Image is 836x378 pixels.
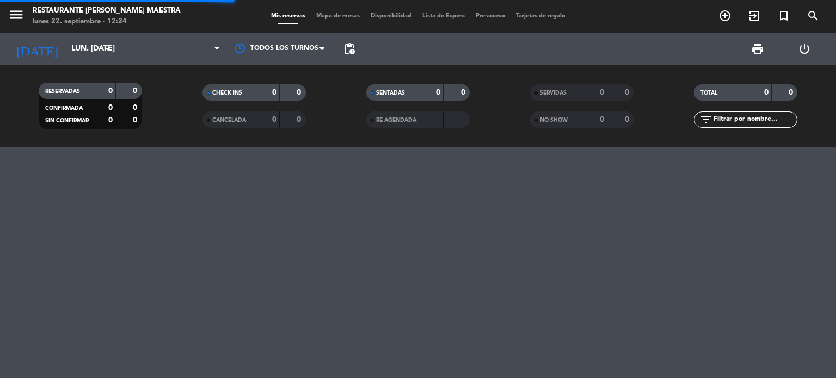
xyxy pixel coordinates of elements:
span: Pre-acceso [470,13,511,19]
strong: 0 [600,89,604,96]
strong: 0 [436,89,440,96]
span: CHECK INS [212,90,242,96]
strong: 0 [133,116,139,124]
strong: 0 [297,116,303,123]
strong: 0 [461,89,468,96]
span: Tarjetas de regalo [511,13,571,19]
span: RE AGENDADA [376,117,416,123]
i: [DATE] [8,37,66,61]
strong: 0 [108,104,113,111]
span: Mapa de mesas [311,13,365,19]
strong: 0 [600,116,604,123]
strong: 0 [108,87,113,95]
span: CANCELADA [212,117,246,123]
input: Filtrar por nombre... [712,114,797,126]
strong: 0 [133,104,139,111]
span: NO SHOW [540,117,568,123]
span: Disponibilidad [365,13,417,19]
span: SERVIDAS [540,90,567,96]
span: TOTAL [700,90,717,96]
i: turned_in_not [777,9,790,22]
i: add_circle_outline [718,9,731,22]
i: menu [8,7,24,23]
span: RESERVADAS [45,89,80,94]
strong: 0 [108,116,113,124]
strong: 0 [297,89,303,96]
span: SENTADAS [376,90,405,96]
strong: 0 [272,116,276,123]
strong: 0 [625,89,631,96]
span: Mis reservas [266,13,311,19]
strong: 0 [764,89,769,96]
span: Lista de Espera [417,13,470,19]
i: search [807,9,820,22]
button: menu [8,7,24,27]
span: CONFIRMADA [45,106,83,111]
i: exit_to_app [748,9,761,22]
strong: 0 [133,87,139,95]
i: arrow_drop_down [101,42,114,55]
div: lunes 22. septiembre - 12:24 [33,16,181,27]
strong: 0 [272,89,276,96]
div: Restaurante [PERSON_NAME] Maestra [33,5,181,16]
strong: 0 [625,116,631,123]
strong: 0 [789,89,795,96]
span: print [751,42,764,55]
span: SIN CONFIRMAR [45,118,89,123]
div: LOG OUT [781,33,828,65]
span: pending_actions [343,42,356,55]
i: filter_list [699,113,712,126]
i: power_settings_new [798,42,811,55]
